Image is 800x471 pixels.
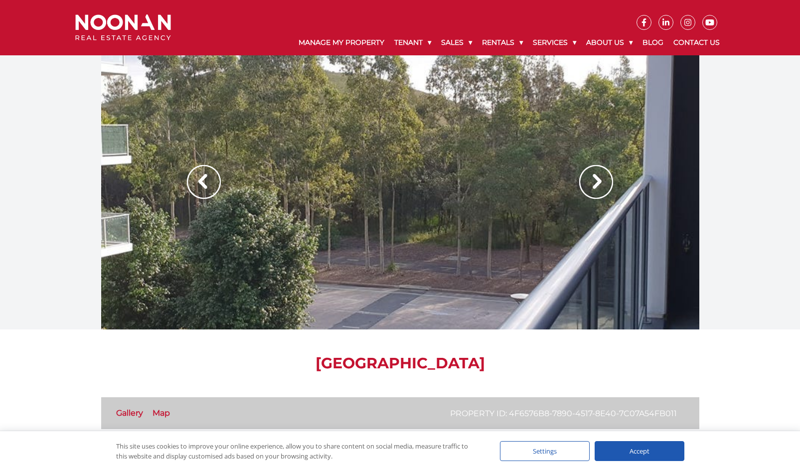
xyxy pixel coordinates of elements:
a: Gallery [116,408,143,418]
div: This site uses cookies to improve your online experience, allow you to share content on social me... [116,441,480,461]
a: Map [153,408,170,418]
a: Tenant [389,30,436,55]
img: Arrow slider [579,165,613,199]
a: About Us [581,30,638,55]
a: Manage My Property [294,30,389,55]
p: Property ID: 4F6576B8-7890-4517-8E40-7C07A54FB011 [450,407,677,420]
div: Accept [595,441,684,461]
div: Settings [500,441,590,461]
a: Blog [638,30,668,55]
h1: [GEOGRAPHIC_DATA] [101,354,699,372]
a: Contact Us [668,30,725,55]
img: Arrow slider [187,165,221,199]
a: Services [528,30,581,55]
a: Rentals [477,30,528,55]
a: Sales [436,30,477,55]
img: Noonan Real Estate Agency [75,14,171,41]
